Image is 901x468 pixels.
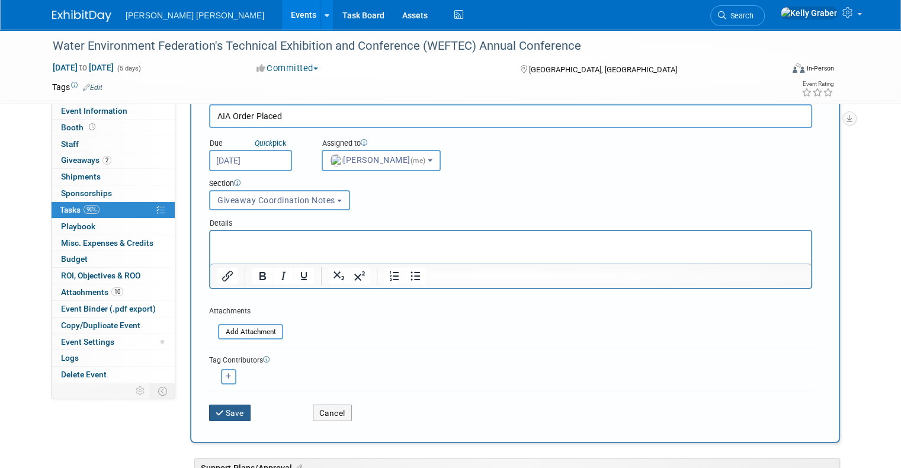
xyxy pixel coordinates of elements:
[52,301,175,317] a: Event Binder (.pdf export)
[52,350,175,366] a: Logs
[384,268,405,284] button: Numbered list
[209,104,812,128] input: Name of task or a short description
[83,84,102,92] a: Edit
[209,190,350,210] button: Giveaway Coordination Notes
[52,81,102,93] td: Tags
[252,138,288,148] a: Quickpick
[209,353,812,366] div: Tag Contributors
[529,65,677,74] span: [GEOGRAPHIC_DATA], [GEOGRAPHIC_DATA]
[350,268,370,284] button: Superscript
[161,340,164,344] span: Modified Layout
[52,219,175,235] a: Playbook
[313,405,352,421] button: Cancel
[252,62,323,75] button: Committed
[322,138,459,150] div: Assigned to
[52,318,175,334] a: Copy/Duplicate Event
[52,251,175,267] a: Budget
[84,205,100,214] span: 90%
[61,271,140,280] span: ROI, Objectives & ROO
[209,405,251,421] button: Save
[61,106,127,116] span: Event Information
[217,195,335,205] span: Giveaway Coordination Notes
[61,370,107,379] span: Delete Event
[52,10,111,22] img: ExhibitDay
[210,231,811,264] iframe: Rich Text Area
[116,65,141,72] span: (5 days)
[806,64,834,73] div: In-Person
[52,169,175,185] a: Shipments
[52,334,175,350] a: Event Settings
[273,268,293,284] button: Italic
[710,5,765,26] a: Search
[52,185,175,201] a: Sponsorships
[780,7,838,20] img: Kelly Graber
[52,103,175,119] a: Event Information
[86,123,98,132] span: Booth not reserved yet
[78,63,89,72] span: to
[102,156,111,165] span: 2
[61,123,98,132] span: Booth
[322,150,441,171] button: [PERSON_NAME](me)
[61,320,140,330] span: Copy/Duplicate Event
[255,139,272,148] i: Quick
[52,367,175,383] a: Delete Event
[330,155,428,165] span: [PERSON_NAME]
[52,120,175,136] a: Booth
[793,63,804,73] img: Format-Inperson.png
[209,213,812,230] div: Details
[209,150,292,171] input: Due Date
[61,155,111,165] span: Giveaways
[52,62,114,73] span: [DATE] [DATE]
[61,337,114,347] span: Event Settings
[52,152,175,168] a: Giveaways2
[61,304,156,313] span: Event Binder (.pdf export)
[111,287,123,296] span: 10
[801,81,833,87] div: Event Rating
[61,254,88,264] span: Budget
[726,11,753,20] span: Search
[209,138,304,150] div: Due
[52,136,175,152] a: Staff
[126,11,264,20] span: [PERSON_NAME] [PERSON_NAME]
[294,268,314,284] button: Underline
[252,268,272,284] button: Bold
[217,268,238,284] button: Insert/edit link
[61,172,101,181] span: Shipments
[52,284,175,300] a: Attachments10
[61,139,79,149] span: Staff
[209,306,283,316] div: Attachments
[411,156,426,165] span: (me)
[60,205,100,214] span: Tasks
[130,383,151,399] td: Personalize Event Tab Strip
[329,268,349,284] button: Subscript
[61,188,112,198] span: Sponsorships
[61,222,95,231] span: Playbook
[61,287,123,297] span: Attachments
[209,178,761,190] div: Section
[61,238,153,248] span: Misc. Expenses & Credits
[49,36,768,57] div: Water Environment Federation's Technical Exhibition and Conference (WEFTEC) Annual Conference
[52,235,175,251] a: Misc. Expenses & Credits
[52,268,175,284] a: ROI, Objectives & ROO
[52,202,175,218] a: Tasks90%
[719,62,834,79] div: Event Format
[151,383,175,399] td: Toggle Event Tabs
[61,353,79,363] span: Logs
[405,268,425,284] button: Bullet list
